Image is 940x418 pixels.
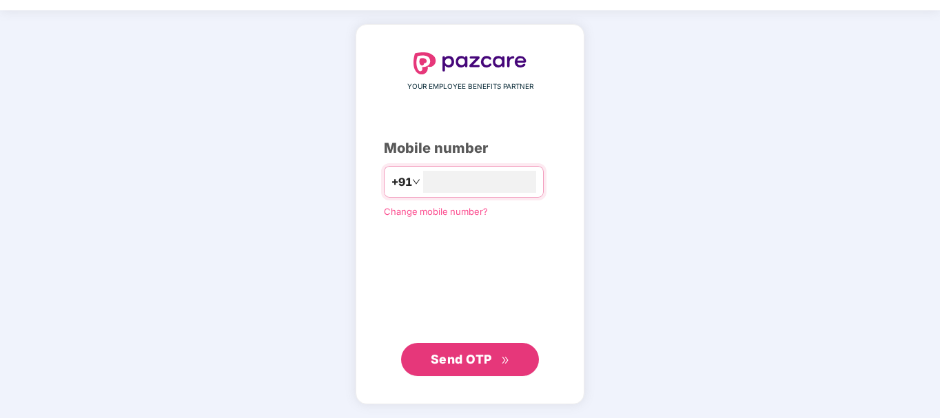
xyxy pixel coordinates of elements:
[412,178,420,186] span: down
[391,174,412,191] span: +91
[413,52,527,74] img: logo
[384,206,488,217] a: Change mobile number?
[384,138,556,159] div: Mobile number
[401,343,539,376] button: Send OTPdouble-right
[501,356,510,365] span: double-right
[431,352,492,366] span: Send OTP
[407,81,533,92] span: YOUR EMPLOYEE BENEFITS PARTNER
